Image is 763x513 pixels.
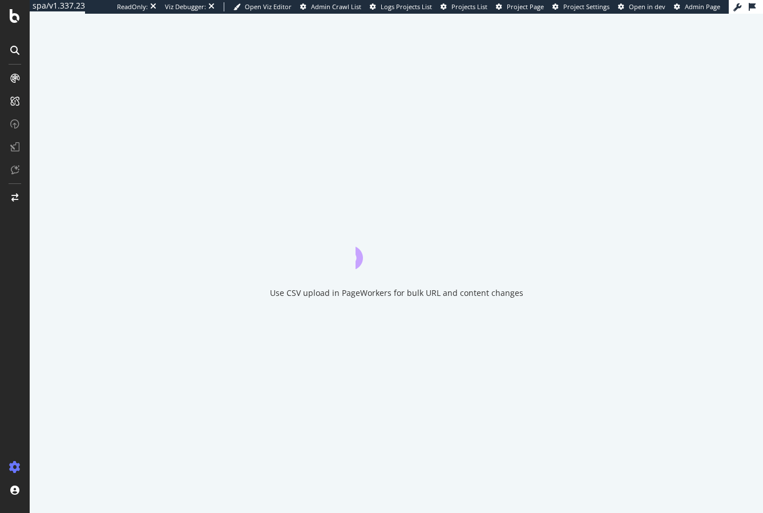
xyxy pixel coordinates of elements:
[441,2,487,11] a: Projects List
[618,2,665,11] a: Open in dev
[370,2,432,11] a: Logs Projects List
[356,228,438,269] div: animation
[233,2,292,11] a: Open Viz Editor
[629,2,665,11] span: Open in dev
[552,2,609,11] a: Project Settings
[685,2,720,11] span: Admin Page
[451,2,487,11] span: Projects List
[165,2,206,11] div: Viz Debugger:
[117,2,148,11] div: ReadOnly:
[311,2,361,11] span: Admin Crawl List
[381,2,432,11] span: Logs Projects List
[300,2,361,11] a: Admin Crawl List
[245,2,292,11] span: Open Viz Editor
[496,2,544,11] a: Project Page
[563,2,609,11] span: Project Settings
[674,2,720,11] a: Admin Page
[270,287,523,299] div: Use CSV upload in PageWorkers for bulk URL and content changes
[507,2,544,11] span: Project Page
